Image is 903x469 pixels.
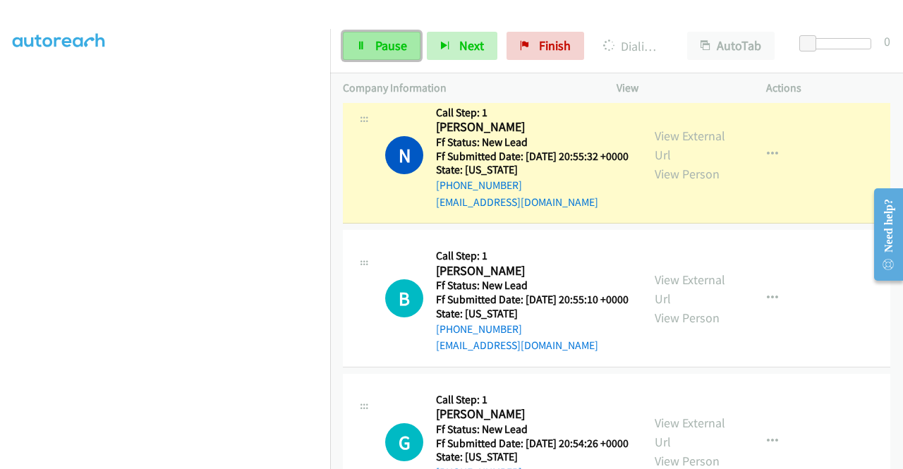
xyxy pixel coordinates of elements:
[806,38,871,49] div: Delay between calls (in seconds)
[436,450,629,464] h5: State: [US_STATE]
[385,279,423,317] div: The call is yet to be attempted
[436,263,624,279] h2: [PERSON_NAME]
[436,339,598,352] a: [EMAIL_ADDRESS][DOMAIN_NAME]
[436,422,629,437] h5: Ff Status: New Lead
[655,272,725,307] a: View External Url
[436,406,624,422] h2: [PERSON_NAME]
[436,322,522,336] a: [PHONE_NUMBER]
[863,178,903,291] iframe: Resource Center
[436,393,629,407] h5: Call Step: 1
[343,80,591,97] p: Company Information
[343,32,420,60] a: Pause
[436,249,629,263] h5: Call Step: 1
[436,150,629,164] h5: Ff Submitted Date: [DATE] 20:55:32 +0000
[375,37,407,54] span: Pause
[436,437,629,451] h5: Ff Submitted Date: [DATE] 20:54:26 +0000
[436,163,629,177] h5: State: [US_STATE]
[385,423,423,461] h1: G
[436,119,624,135] h2: [PERSON_NAME]
[436,195,598,209] a: [EMAIL_ADDRESS][DOMAIN_NAME]
[766,80,890,97] p: Actions
[655,166,720,182] a: View Person
[655,415,725,450] a: View External Url
[436,135,629,150] h5: Ff Status: New Lead
[385,279,423,317] h1: B
[884,32,890,51] div: 0
[459,37,484,54] span: Next
[385,423,423,461] div: The call is yet to be attempted
[436,178,522,192] a: [PHONE_NUMBER]
[436,279,629,293] h5: Ff Status: New Lead
[655,453,720,469] a: View Person
[655,310,720,326] a: View Person
[617,80,741,97] p: View
[687,32,775,60] button: AutoTab
[436,307,629,321] h5: State: [US_STATE]
[539,37,571,54] span: Finish
[427,32,497,60] button: Next
[603,37,662,56] p: Dialing [PERSON_NAME]
[436,106,629,120] h5: Call Step: 1
[385,136,423,174] h1: N
[507,32,584,60] a: Finish
[436,293,629,307] h5: Ff Submitted Date: [DATE] 20:55:10 +0000
[655,128,725,163] a: View External Url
